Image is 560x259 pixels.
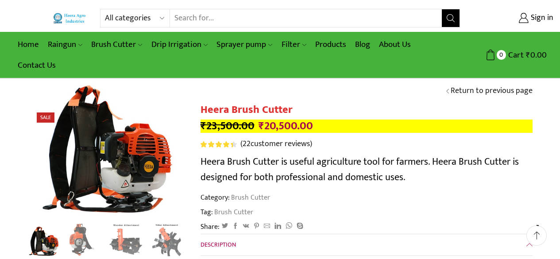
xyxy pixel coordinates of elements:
a: About Us [375,34,415,55]
a: 4 [66,221,103,258]
span: 22 [243,137,251,151]
span: ₹ [201,117,206,135]
a: Filter [277,34,311,55]
img: Heera Brush Cutter [26,220,62,257]
h1: Heera Brush Cutter [201,104,533,116]
a: Products [311,34,351,55]
bdi: 0.00 [526,48,547,62]
bdi: 23,500.00 [201,117,255,135]
a: 0 Cart ₹0.00 [469,47,547,63]
li: 3 / 8 [108,221,144,257]
a: Description [201,234,533,255]
input: Search for... [170,9,442,27]
a: Return to previous page [451,85,533,97]
a: Weeder Ataachment [108,221,144,258]
li: 4 / 8 [148,221,185,257]
a: Contact Us [13,55,60,76]
span: 0 [497,50,506,59]
img: Heera Brush Cutter [28,58,187,217]
span: ₹ [259,117,264,135]
span: ₹ [526,48,530,62]
a: Tiller Attachmnet [148,221,185,258]
span: Description [201,240,236,250]
a: Sprayer pump [212,34,277,55]
button: Search button [442,9,460,27]
li: 1 / 8 [26,221,62,257]
span: Category: [201,193,270,203]
bdi: 20,500.00 [259,117,313,135]
a: Sign in [473,10,553,26]
a: Brush Cutter [87,34,147,55]
a: Brush Cutter [213,207,253,217]
a: Home [13,34,43,55]
span: Share: [201,222,220,232]
li: 2 / 8 [66,221,103,257]
a: Blog [351,34,375,55]
a: Drip Irrigation [147,34,212,55]
span: Tag: [201,207,533,217]
div: 1 / 8 [28,58,187,217]
span: Heera Brush Cutter is useful agriculture tool for farmers. Heera Brush Cutter is designed for bot... [201,154,519,186]
span: Rated out of 5 based on customer ratings [201,141,233,147]
div: Rated 4.55 out of 5 [201,141,236,147]
a: Brush Cutter [230,192,270,203]
span: Cart [506,49,524,61]
span: Sale [37,112,54,123]
a: (22customer reviews) [240,139,312,150]
a: Raingun [43,34,87,55]
span: 22 [201,141,238,147]
span: Sign in [529,12,553,24]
